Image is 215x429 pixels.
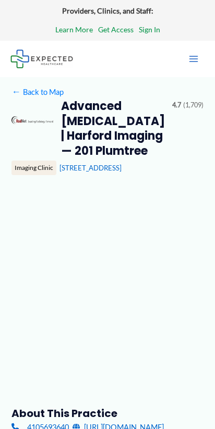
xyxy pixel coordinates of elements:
h2: Advanced [MEDICAL_DATA] | Harford Imaging — 201 Plumtree [61,99,164,158]
span: 4.7 [172,99,181,112]
h3: About this practice [11,407,203,420]
button: Main menu toggle [183,48,205,70]
div: Imaging Clinic [11,161,56,175]
a: Learn More [55,23,93,36]
a: ←Back to Map [11,85,63,99]
strong: Providers, Clinics, and Staff: [62,6,153,15]
a: [STREET_ADDRESS] [59,164,122,172]
a: Sign In [139,23,160,36]
span: (1,709) [183,99,204,112]
img: Expected Healthcare Logo - side, dark font, small [10,50,73,68]
a: Get Access [98,23,134,36]
span: ← [11,87,21,96]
